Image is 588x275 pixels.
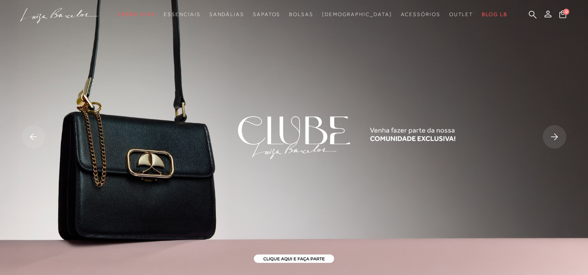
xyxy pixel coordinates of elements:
span: BLOG LB [482,11,507,17]
a: noSubCategoriesText [322,7,392,23]
span: Verão Viva [118,11,155,17]
a: categoryNavScreenReaderText [401,7,440,23]
a: categoryNavScreenReaderText [209,7,244,23]
a: BLOG LB [482,7,507,23]
span: 0 [563,9,569,15]
span: Sapatos [253,11,280,17]
a: categoryNavScreenReaderText [253,7,280,23]
span: [DEMOGRAPHIC_DATA] [322,11,392,17]
span: Outlet [449,11,474,17]
button: 0 [557,10,569,21]
a: categoryNavScreenReaderText [449,7,474,23]
a: categoryNavScreenReaderText [164,7,200,23]
span: Sandálias [209,11,244,17]
span: Essenciais [164,11,200,17]
span: Bolsas [289,11,313,17]
a: categoryNavScreenReaderText [289,7,313,23]
a: categoryNavScreenReaderText [118,7,155,23]
span: Acessórios [401,11,440,17]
